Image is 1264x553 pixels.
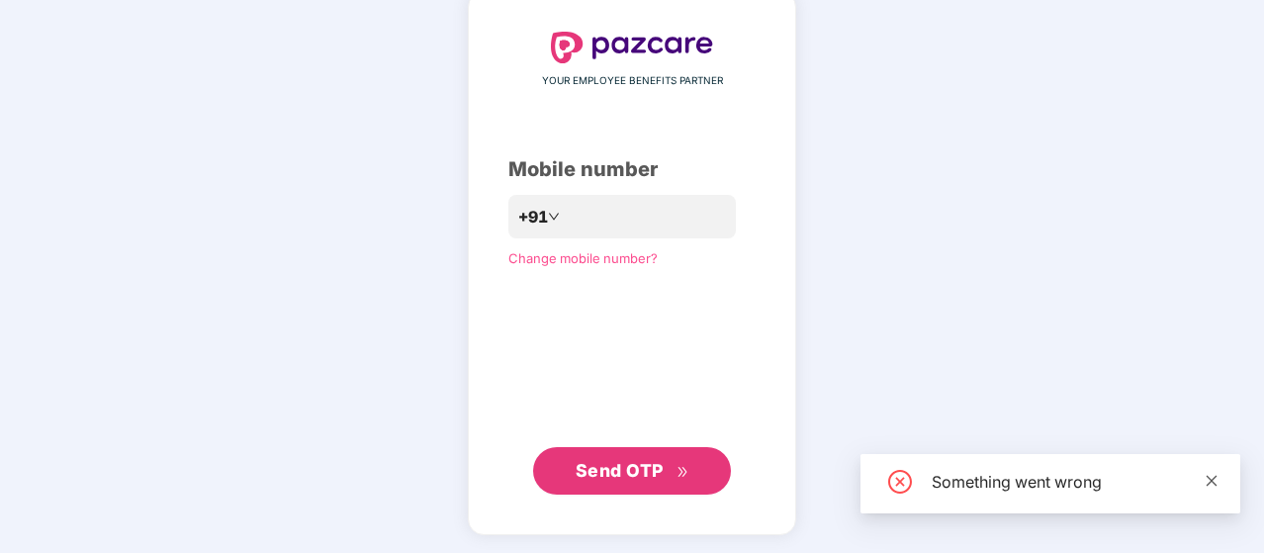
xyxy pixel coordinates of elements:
span: close-circle [888,470,912,494]
span: double-right [677,466,689,479]
div: Something went wrong [932,470,1217,494]
img: logo [551,32,713,63]
a: Change mobile number? [508,250,658,266]
div: Mobile number [508,154,756,185]
button: Send OTPdouble-right [533,447,731,495]
span: down [548,211,560,223]
span: +91 [518,205,548,230]
span: close [1205,474,1219,488]
span: Send OTP [576,460,664,481]
span: YOUR EMPLOYEE BENEFITS PARTNER [542,73,723,89]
